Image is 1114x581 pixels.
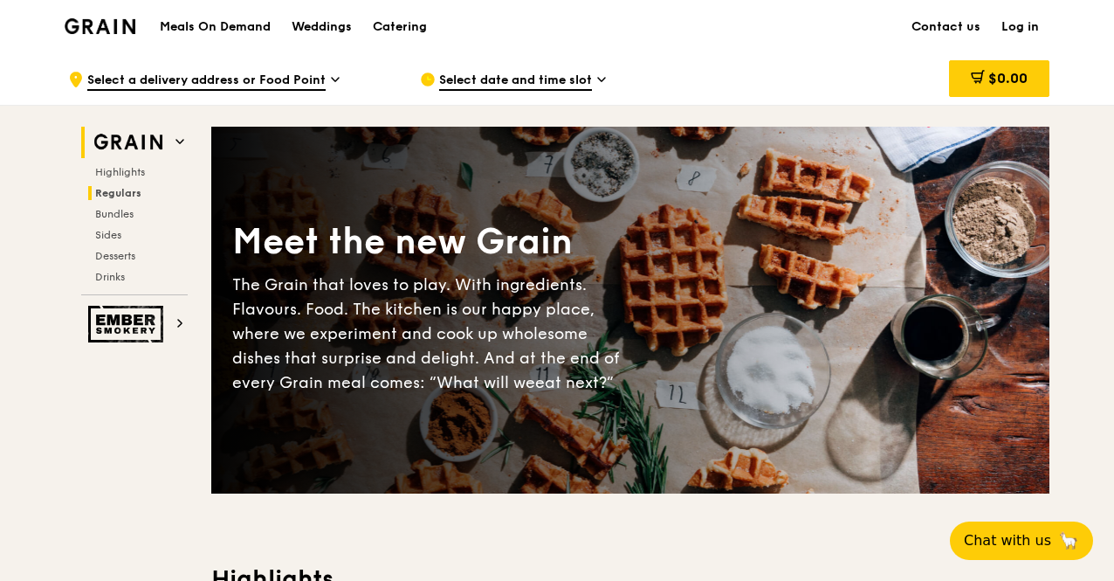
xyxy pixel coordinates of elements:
[95,187,141,199] span: Regulars
[160,18,271,36] h1: Meals On Demand
[88,306,168,342] img: Ember Smokery web logo
[950,522,1093,560] button: Chat with us🦙
[95,271,125,283] span: Drinks
[95,166,145,178] span: Highlights
[232,273,630,395] div: The Grain that loves to play. With ingredients. Flavours. Food. The kitchen is our happy place, w...
[292,1,352,53] div: Weddings
[1058,530,1079,551] span: 🦙
[362,1,437,53] a: Catering
[281,1,362,53] a: Weddings
[373,1,427,53] div: Catering
[88,127,168,158] img: Grain web logo
[232,218,630,266] div: Meet the new Grain
[95,250,135,262] span: Desserts
[964,530,1051,551] span: Chat with us
[901,1,991,53] a: Contact us
[991,1,1049,53] a: Log in
[87,72,326,91] span: Select a delivery address or Food Point
[535,373,614,392] span: eat next?”
[95,229,121,241] span: Sides
[439,72,592,91] span: Select date and time slot
[95,208,134,220] span: Bundles
[65,18,135,34] img: Grain
[988,70,1028,86] span: $0.00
